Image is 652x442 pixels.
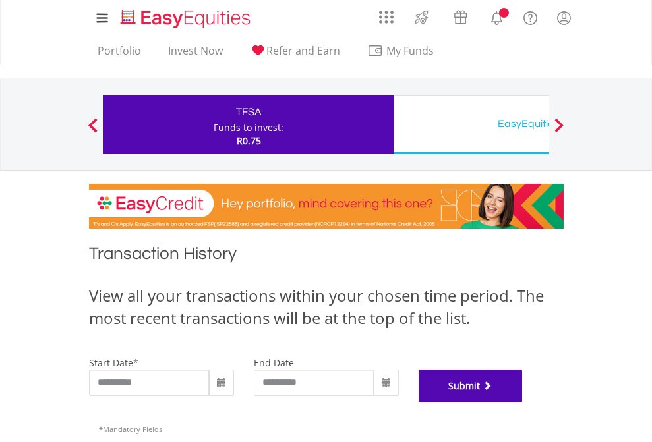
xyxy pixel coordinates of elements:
[214,121,283,134] div: Funds to invest:
[370,3,402,24] a: AppsGrid
[89,285,564,330] div: View all your transactions within your chosen time period. The most recent transactions will be a...
[266,43,340,58] span: Refer and Earn
[411,7,432,28] img: thrive-v2.svg
[547,3,581,32] a: My Profile
[254,356,294,369] label: end date
[379,10,394,24] img: grid-menu-icon.svg
[115,3,256,30] a: Home page
[89,242,564,271] h1: Transaction History
[89,356,133,369] label: start date
[419,370,523,402] button: Submit
[367,42,454,59] span: My Funds
[111,103,386,121] div: TFSA
[546,124,572,138] button: Next
[245,44,345,65] a: Refer and Earn
[441,3,480,28] a: Vouchers
[163,44,228,65] a: Invest Now
[450,7,471,28] img: vouchers-v2.svg
[480,3,514,30] a: Notifications
[99,424,162,434] span: Mandatory Fields
[237,134,261,147] span: R0.75
[118,8,256,30] img: EasyEquities_Logo.png
[514,3,547,30] a: FAQ's and Support
[92,44,146,65] a: Portfolio
[80,124,106,138] button: Previous
[89,184,564,229] img: EasyCredit Promotion Banner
